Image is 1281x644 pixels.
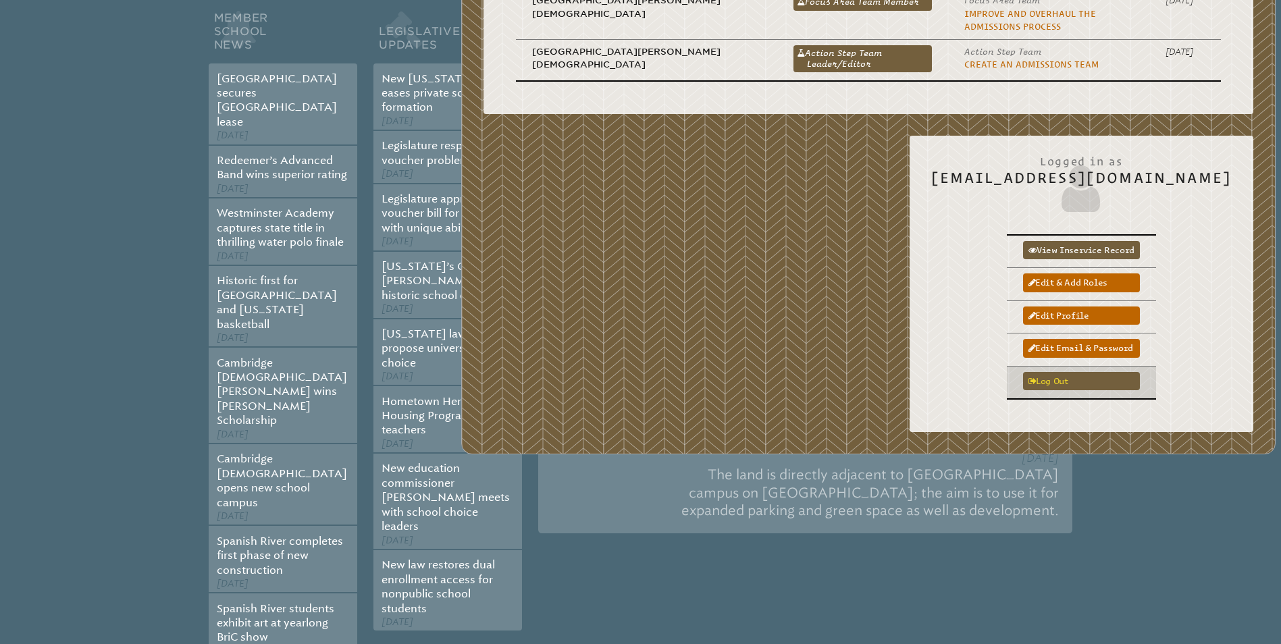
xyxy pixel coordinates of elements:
[382,616,413,628] span: [DATE]
[217,274,337,330] a: Historic first for [GEOGRAPHIC_DATA] and [US_STATE] basketball
[382,236,413,247] span: [DATE]
[382,139,502,166] a: Legislature responds to voucher problems
[931,148,1232,169] span: Logged in as
[1022,452,1059,464] span: [DATE]
[382,72,493,114] a: New [US_STATE] law eases private school formation
[382,462,510,533] a: New education commissioner [PERSON_NAME] meets with school choice leaders
[217,332,249,344] span: [DATE]
[217,452,347,508] a: Cambridge [DEMOGRAPHIC_DATA] opens new school campus
[217,72,337,128] a: [GEOGRAPHIC_DATA] secures [GEOGRAPHIC_DATA] lease
[217,250,249,262] span: [DATE]
[217,154,347,181] a: Redeemer’s Advanced Band wins superior rating
[217,602,334,644] a: Spanish River students exhibit art at yearlong BriC show
[1023,273,1140,292] a: Edit & add roles
[382,395,514,437] a: Hometown Heroes Housing Program open to teachers
[1023,339,1140,357] a: Edit email & password
[217,183,249,194] span: [DATE]
[1023,306,1140,325] a: Edit profile
[931,148,1232,215] h2: [EMAIL_ADDRESS][DOMAIN_NAME]
[382,260,512,302] a: [US_STATE]’s Governor [PERSON_NAME] signs historic school choice bill
[209,8,357,63] h2: Member School News
[217,510,249,522] span: [DATE]
[382,558,495,614] a: New law restores dual enrollment access for nonpublic school students
[373,8,522,63] h2: Legislative Updates
[532,45,761,72] p: [GEOGRAPHIC_DATA][PERSON_NAME][DEMOGRAPHIC_DATA]
[793,45,932,72] a: Action Step Team Leader/Editor
[217,130,249,141] span: [DATE]
[964,9,1096,32] a: Improve and Overhaul the Admissions Process
[1023,372,1140,390] a: Log out
[382,168,413,180] span: [DATE]
[217,429,249,440] span: [DATE]
[382,438,413,450] span: [DATE]
[382,371,413,382] span: [DATE]
[217,356,347,427] a: Cambridge [DEMOGRAPHIC_DATA][PERSON_NAME] wins [PERSON_NAME] Scholarship
[382,327,511,369] a: [US_STATE] lawmakers propose universal school choice
[217,535,343,576] a: Spanish River completes first phase of new construction
[217,578,249,589] span: [DATE]
[217,207,344,248] a: Westminster Academy captures state title in thrilling water polo finale
[552,460,1059,525] p: The land is directly adjacent to [GEOGRAPHIC_DATA] campus on [GEOGRAPHIC_DATA]; the aim is to use...
[382,535,413,546] span: [DATE]
[382,192,507,234] a: Legislature approves voucher bill for students with unique abilities
[382,115,413,127] span: [DATE]
[1023,241,1140,259] a: View inservice record
[1166,45,1205,58] p: [DATE]
[964,47,1041,57] span: Action Step Team
[382,303,413,315] span: [DATE]
[964,59,1099,70] a: Create an Admissions Team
